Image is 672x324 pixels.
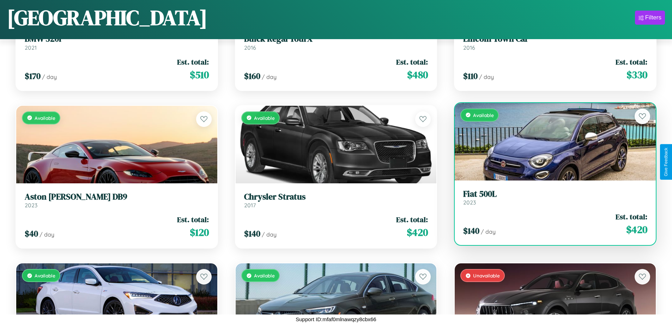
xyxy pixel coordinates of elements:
p: Support ID: mfaf0mlnawqzy8cbx66 [296,314,376,324]
h1: [GEOGRAPHIC_DATA] [7,3,207,32]
span: 2023 [25,202,37,209]
h3: Aston [PERSON_NAME] DB9 [25,192,209,202]
a: BMW 320i2021 [25,34,209,51]
span: $ 120 [190,225,209,239]
span: Available [473,112,494,118]
span: $ 420 [407,225,428,239]
span: 2021 [25,44,37,51]
a: Buick Regal TourX2016 [244,34,428,51]
span: 2016 [463,44,475,51]
span: $ 110 [463,70,478,82]
span: / day [40,231,54,238]
span: / day [479,73,494,80]
h3: Buick Regal TourX [244,34,428,44]
span: Unavailable [473,273,500,279]
span: $ 510 [190,68,209,82]
div: Give Feedback [664,148,668,176]
h3: BMW 320i [25,34,209,44]
h3: Chrysler Stratus [244,192,428,202]
a: Fiat 500L2023 [463,189,647,206]
span: Est. total: [616,212,647,222]
span: / day [481,228,496,235]
span: $ 420 [626,222,647,237]
div: Filters [645,14,661,21]
span: 2017 [244,202,256,209]
h3: Fiat 500L [463,189,647,199]
span: $ 140 [463,225,479,237]
span: $ 160 [244,70,260,82]
span: / day [262,73,277,80]
button: Filters [635,11,665,25]
a: Lincoln Town Car2016 [463,34,647,51]
span: Est. total: [177,214,209,225]
span: / day [42,73,57,80]
span: 2016 [244,44,256,51]
span: / day [262,231,277,238]
span: $ 40 [25,228,38,239]
span: Available [35,273,55,279]
span: Est. total: [616,57,647,67]
h3: Lincoln Town Car [463,34,647,44]
a: Chrysler Stratus2017 [244,192,428,209]
span: Est. total: [396,214,428,225]
span: $ 480 [407,68,428,82]
span: Est. total: [396,57,428,67]
span: Available [35,115,55,121]
span: $ 170 [25,70,41,82]
span: Est. total: [177,57,209,67]
span: 2023 [463,199,476,206]
span: $ 140 [244,228,260,239]
span: $ 330 [626,68,647,82]
span: Available [254,273,275,279]
a: Aston [PERSON_NAME] DB92023 [25,192,209,209]
span: Available [254,115,275,121]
